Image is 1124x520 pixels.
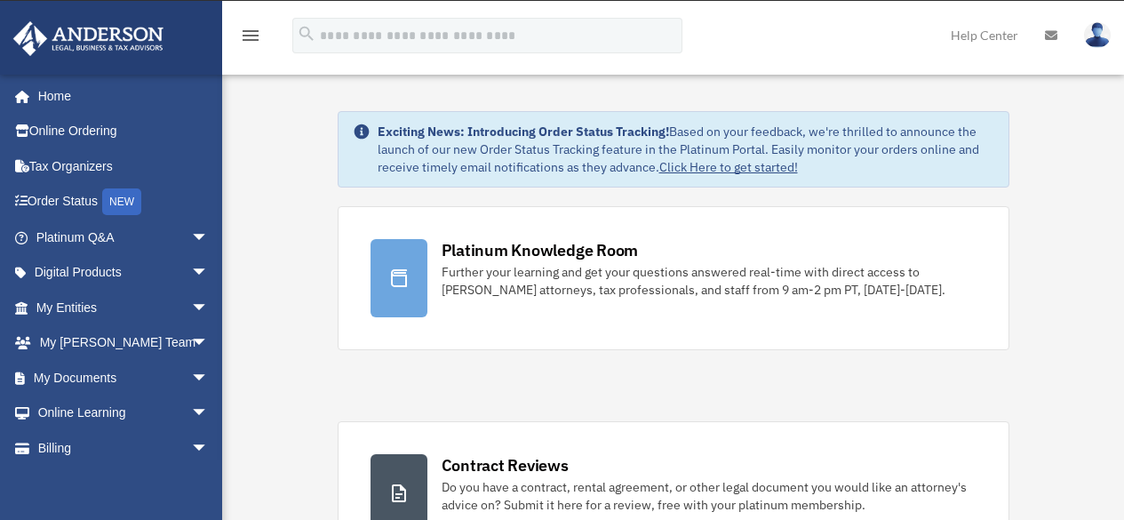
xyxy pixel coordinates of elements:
div: Contract Reviews [442,454,569,476]
i: search [297,24,316,44]
span: arrow_drop_down [191,255,227,292]
a: Home [12,78,227,114]
a: Tax Organizers [12,148,235,184]
div: NEW [102,188,141,215]
a: Digital Productsarrow_drop_down [12,255,235,291]
span: arrow_drop_down [191,220,227,256]
a: Click Here to get started! [659,159,798,175]
a: My Entitiesarrow_drop_down [12,290,235,325]
a: My [PERSON_NAME] Teamarrow_drop_down [12,325,235,361]
img: Anderson Advisors Platinum Portal [8,21,169,56]
span: arrow_drop_down [191,430,227,467]
span: arrow_drop_down [191,360,227,396]
div: Platinum Knowledge Room [442,239,639,261]
a: Order StatusNEW [12,184,235,220]
div: Further your learning and get your questions answered real-time with direct access to [PERSON_NAM... [442,263,977,299]
i: menu [240,25,261,46]
span: arrow_drop_down [191,325,227,362]
span: arrow_drop_down [191,396,227,432]
a: Platinum Q&Aarrow_drop_down [12,220,235,255]
a: Platinum Knowledge Room Further your learning and get your questions answered real-time with dire... [338,206,1009,350]
a: Online Ordering [12,114,235,149]
a: menu [240,31,261,46]
a: Billingarrow_drop_down [12,430,235,466]
span: arrow_drop_down [191,290,227,326]
strong: Exciting News: Introducing Order Status Tracking! [378,124,669,140]
div: Based on your feedback, we're thrilled to announce the launch of our new Order Status Tracking fe... [378,123,994,176]
a: Online Learningarrow_drop_down [12,396,235,431]
img: User Pic [1084,22,1111,48]
div: Do you have a contract, rental agreement, or other legal document you would like an attorney's ad... [442,478,977,514]
a: My Documentsarrow_drop_down [12,360,235,396]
